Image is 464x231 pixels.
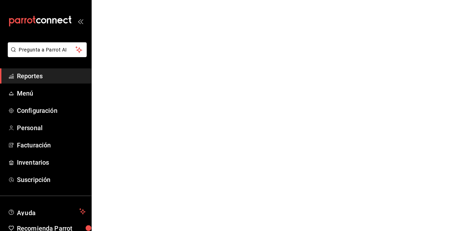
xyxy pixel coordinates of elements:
button: Pregunta a Parrot AI [8,42,87,57]
span: Suscripción [17,175,86,184]
a: Pregunta a Parrot AI [5,51,87,59]
span: Configuración [17,106,86,115]
span: Reportes [17,71,86,81]
button: open_drawer_menu [78,18,83,24]
span: Pregunta a Parrot AI [19,46,76,54]
span: Menú [17,89,86,98]
span: Personal [17,123,86,133]
span: Inventarios [17,158,86,167]
span: Ayuda [17,207,77,216]
span: Facturación [17,140,86,150]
